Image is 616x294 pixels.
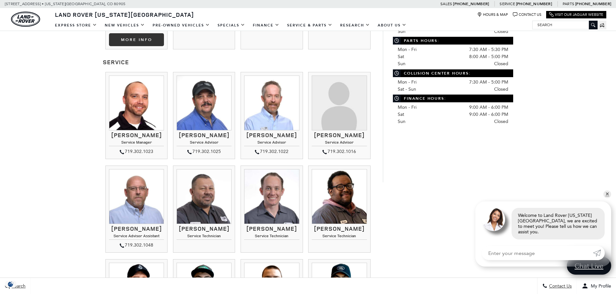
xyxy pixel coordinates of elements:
[55,11,194,18] span: Land Rover [US_STATE][GEOGRAPHIC_DATA]
[177,226,232,232] h3: [PERSON_NAME]
[469,111,508,118] span: 9:00 AM - 6:00 PM
[533,21,597,29] input: Search
[398,105,416,110] span: Mon - Fri
[563,2,574,6] span: Parts
[393,132,513,180] iframe: Google Maps iframe
[177,140,232,146] h4: Service Advisor
[312,148,367,156] div: 719.302.1016
[469,79,508,86] span: 7:30 AM - 5:00 PM
[494,86,508,93] span: Closed
[588,283,611,289] span: My Profile
[101,20,149,31] a: New Vehicles
[398,47,416,52] span: Mon - Fri
[513,12,541,17] a: Contact Us
[312,226,367,232] h3: [PERSON_NAME]
[398,112,404,117] span: Sat
[11,12,40,27] img: Land Rover
[398,86,416,92] span: Sat - Sun
[3,281,18,288] section: Click to Open Cookie Consent Modal
[482,208,505,231] img: Agent profile photo
[398,119,405,124] span: Sun
[469,53,508,60] span: 8:00 AM - 5:00 PM
[336,20,374,31] a: Research
[494,60,508,67] span: Closed
[312,234,367,240] h4: Service Technician
[51,20,410,31] nav: Main Navigation
[244,140,299,146] h4: Service Advisor
[500,2,515,6] span: Service
[177,148,232,156] div: 719.302.1025
[244,132,299,138] h3: [PERSON_NAME]
[593,246,605,260] a: Submit
[109,241,164,249] div: 719.302.1048
[312,140,367,146] h4: Service Advisor
[398,61,405,66] span: Sun
[469,104,508,111] span: 9:00 AM - 6:00 PM
[393,69,513,77] span: Collision Center Hours:
[494,118,508,125] span: Closed
[469,46,508,53] span: 7:30 AM - 5:30 PM
[512,208,605,239] div: Welcome to Land Rover [US_STATE][GEOGRAPHIC_DATA], we are excited to meet you! Please tell us how...
[440,2,452,6] span: Sales
[3,281,18,288] img: Opt-Out Icon
[398,54,404,59] span: Sat
[547,283,572,289] span: Contact Us
[494,28,508,35] span: Closed
[398,79,416,85] span: Mon - Fri
[482,246,593,260] input: Enter your message
[453,1,489,6] a: [PHONE_NUMBER]
[109,132,164,138] h3: [PERSON_NAME]
[11,12,40,27] a: land-rover
[51,11,198,18] a: Land Rover [US_STATE][GEOGRAPHIC_DATA]
[109,226,164,232] h3: [PERSON_NAME]
[177,132,232,138] h3: [PERSON_NAME]
[477,12,508,17] a: Hours & Map
[516,1,552,6] a: [PHONE_NUMBER]
[393,37,513,45] span: Parts Hours:
[5,2,125,6] a: [STREET_ADDRESS] • [US_STATE][GEOGRAPHIC_DATA], CO 80905
[283,20,336,31] a: Service & Parts
[312,132,367,138] h3: [PERSON_NAME]
[109,234,164,240] h4: Service Advisor Assistant
[109,148,164,156] div: 719.302.1023
[244,226,299,232] h3: [PERSON_NAME]
[374,20,410,31] a: About Us
[244,148,299,156] div: 719.302.1022
[577,278,616,294] button: Open user profile menu
[244,234,299,240] h4: Service Technician
[575,1,611,6] a: [PHONE_NUMBER]
[398,29,405,34] span: Sun
[214,20,249,31] a: Specials
[149,20,214,31] a: Pre-Owned Vehicles
[177,234,232,240] h4: Service Technician
[109,33,164,46] a: More info
[393,95,513,102] span: Finance Hours:
[109,140,164,146] h4: Service Manager
[549,12,603,17] a: Visit Our Jaguar Website
[249,20,283,31] a: Finance
[103,59,373,66] h3: Service
[51,20,101,31] a: EXPRESS STORE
